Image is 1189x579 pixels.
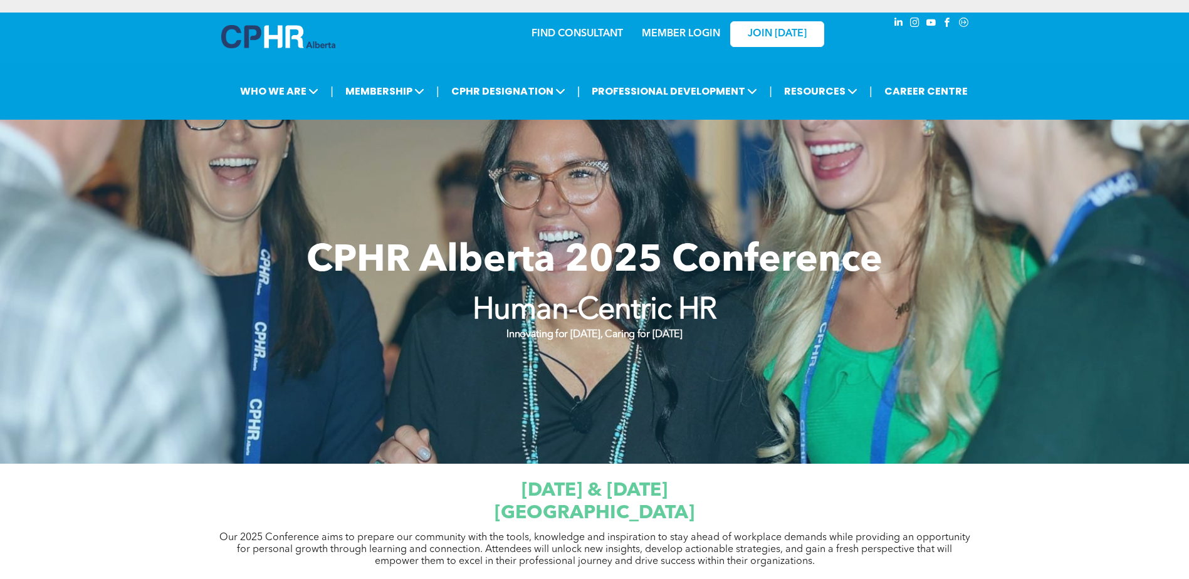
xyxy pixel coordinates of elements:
strong: Human-Centric HR [473,296,717,326]
span: CPHR Alberta 2025 Conference [306,243,883,280]
a: facebook [941,16,955,33]
span: [DATE] & [DATE] [521,481,668,500]
a: CAREER CENTRE [881,80,972,103]
strong: Innovating for [DATE], Caring for [DATE] [506,330,682,340]
span: [GEOGRAPHIC_DATA] [495,504,694,523]
a: FIND CONSULTANT [532,29,623,39]
img: A blue and white logo for cp alberta [221,25,335,48]
span: MEMBERSHIP [342,80,428,103]
span: WHO WE ARE [236,80,322,103]
span: JOIN [DATE] [748,28,807,40]
span: RESOURCES [780,80,861,103]
li: | [436,78,439,104]
a: instagram [908,16,922,33]
a: MEMBER LOGIN [642,29,720,39]
a: linkedin [892,16,906,33]
a: JOIN [DATE] [730,21,824,47]
li: | [869,78,872,104]
span: CPHR DESIGNATION [448,80,569,103]
a: Social network [957,16,971,33]
span: PROFESSIONAL DEVELOPMENT [588,80,761,103]
li: | [769,78,772,104]
span: Our 2025 Conference aims to prepare our community with the tools, knowledge and inspiration to st... [219,533,970,566]
li: | [577,78,580,104]
li: | [330,78,333,104]
a: youtube [924,16,938,33]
